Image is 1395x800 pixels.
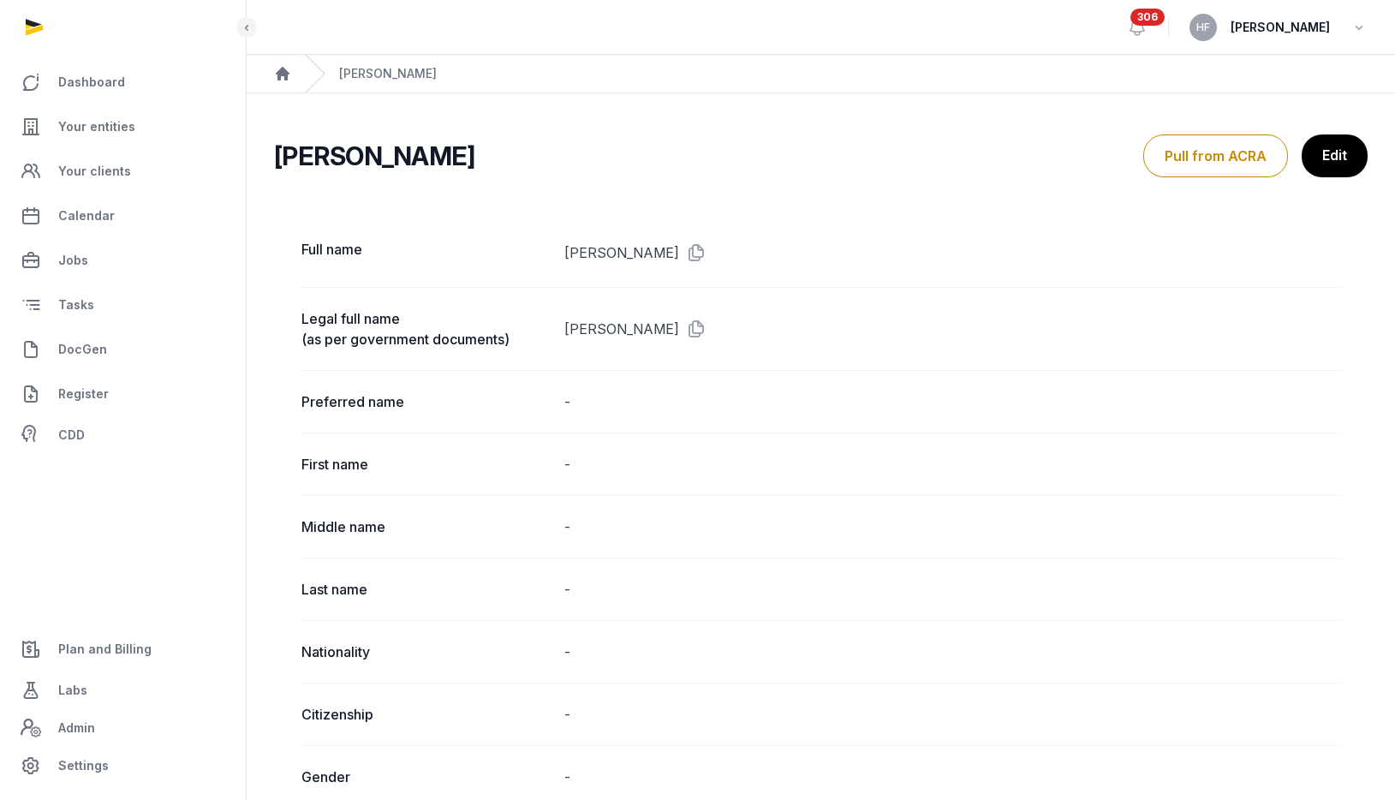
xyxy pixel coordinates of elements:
dt: Legal full name (as per government documents) [301,308,551,349]
span: Jobs [58,250,88,271]
dd: - [564,767,1340,787]
span: DocGen [58,339,107,360]
button: HF [1189,14,1217,41]
a: Admin [14,711,232,745]
a: Calendar [14,195,232,236]
a: Settings [14,745,232,786]
dd: - [564,391,1340,412]
dt: Preferred name [301,391,551,412]
span: Your entities [58,116,135,137]
dd: - [564,642,1340,662]
a: Dashboard [14,62,232,103]
span: Tasks [58,295,94,315]
span: Dashboard [58,72,125,93]
dt: Nationality [301,642,551,662]
a: Edit [1302,134,1368,177]
dt: Full name [301,239,551,266]
a: Labs [14,670,232,711]
span: Labs [58,680,87,701]
span: Settings [58,755,109,776]
nav: Breadcrumb [247,55,1395,93]
a: Plan and Billing [14,629,232,670]
dd: - [564,704,1340,725]
a: CDD [14,418,232,452]
dt: Middle name [301,516,551,537]
dt: Citizenship [301,704,551,725]
span: Your clients [58,161,131,182]
a: DocGen [14,329,232,370]
dd: [PERSON_NAME] [564,308,1340,349]
a: Jobs [14,240,232,281]
a: Your clients [14,151,232,192]
dt: Last name [301,579,551,600]
a: Register [14,373,232,415]
span: HF [1196,22,1210,33]
dt: Gender [301,767,551,787]
dd: - [564,454,1340,475]
dt: First name [301,454,551,475]
a: Tasks [14,284,232,325]
span: Plan and Billing [58,639,152,660]
span: 306 [1130,9,1165,26]
dd: - [564,516,1340,537]
span: Register [58,384,109,404]
a: Your entities [14,106,232,147]
button: Pull from ACRA [1143,134,1288,177]
dd: - [564,579,1340,600]
span: Calendar [58,206,115,226]
span: Admin [58,718,95,738]
span: [PERSON_NAME] [1231,17,1330,38]
span: CDD [58,425,85,445]
dd: [PERSON_NAME] [564,239,1340,266]
div: [PERSON_NAME] [339,65,437,82]
h2: [PERSON_NAME] [274,140,474,171]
